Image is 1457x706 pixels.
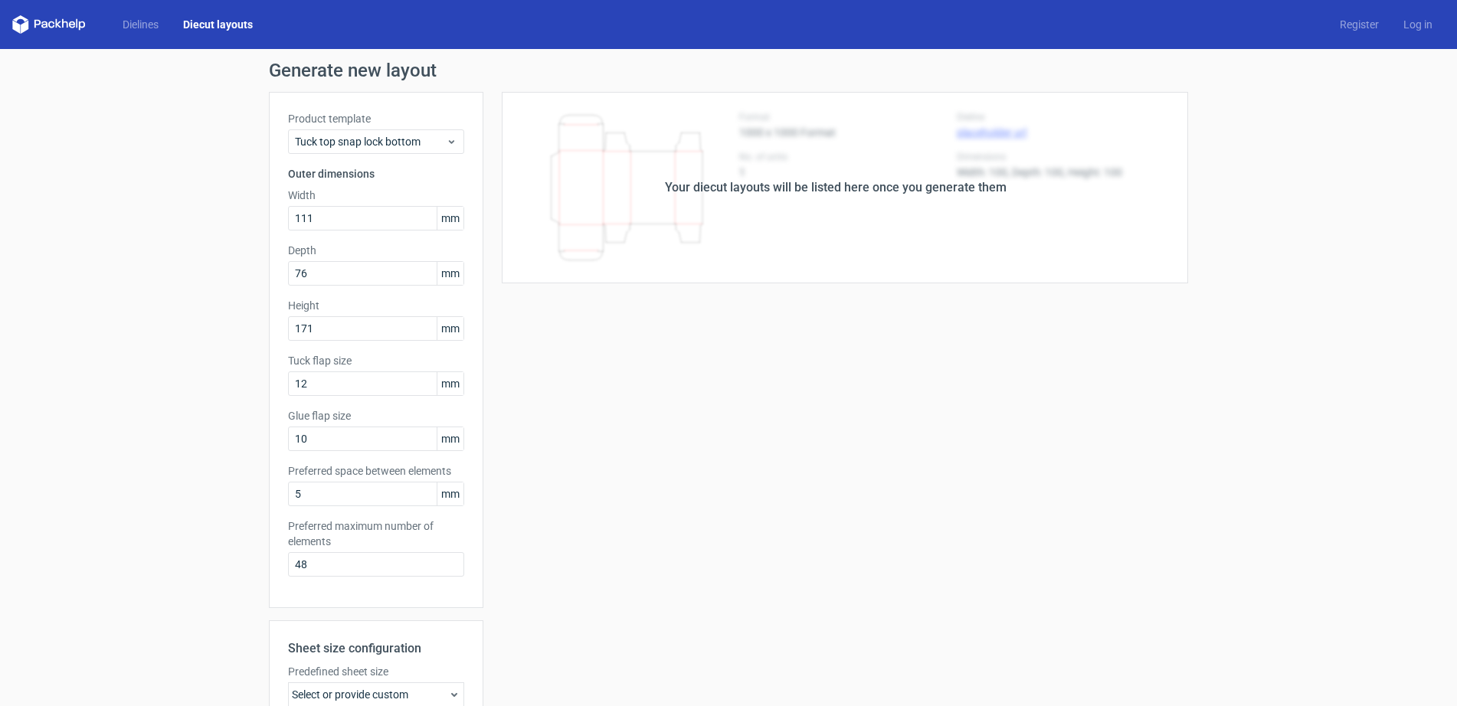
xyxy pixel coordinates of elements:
[288,188,464,203] label: Width
[1391,17,1445,32] a: Log in
[437,427,463,450] span: mm
[288,408,464,423] label: Glue flap size
[288,111,464,126] label: Product template
[110,17,171,32] a: Dielines
[437,482,463,505] span: mm
[288,518,464,549] label: Preferred maximum number of elements
[288,298,464,313] label: Height
[288,243,464,258] label: Depth
[288,463,464,479] label: Preferred space between elements
[269,61,1188,80] h1: Generate new layout
[171,17,265,32] a: Diecut layouts
[437,317,463,340] span: mm
[1328,17,1391,32] a: Register
[437,372,463,395] span: mm
[288,166,464,181] h3: Outer dimensions
[437,207,463,230] span: mm
[288,664,464,679] label: Predefined sheet size
[665,178,1007,197] div: Your diecut layouts will be listed here once you generate them
[295,134,446,149] span: Tuck top snap lock bottom
[288,639,464,658] h2: Sheet size configuration
[288,353,464,368] label: Tuck flap size
[437,262,463,285] span: mm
